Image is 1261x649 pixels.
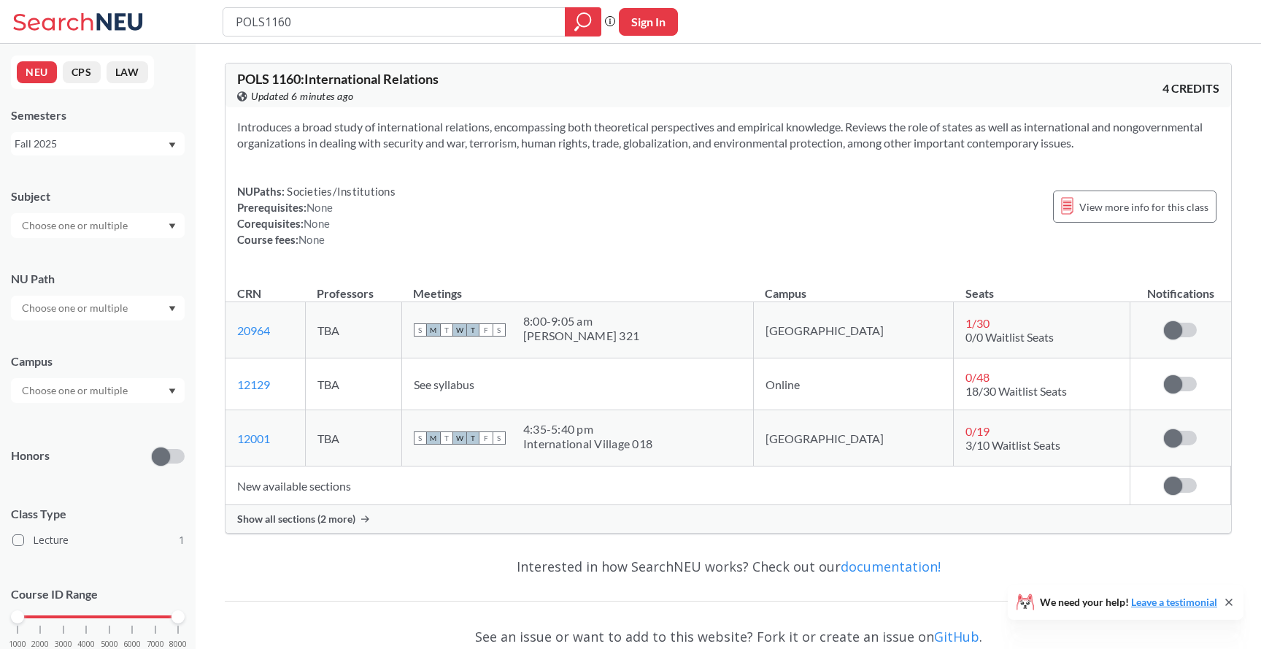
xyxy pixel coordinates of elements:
div: NU Path [11,271,185,287]
span: W [453,431,466,445]
svg: magnifying glass [574,12,592,32]
a: 20964 [237,323,270,337]
th: Professors [305,271,401,302]
svg: Dropdown arrow [169,306,176,312]
span: 3/10 Waitlist Seats [965,438,1060,452]
span: 1000 [9,640,26,648]
span: S [414,323,427,337]
div: International Village 018 [523,437,652,451]
span: Societies/Institutions [285,185,396,198]
svg: Dropdown arrow [169,388,176,394]
div: Dropdown arrow [11,213,185,238]
td: [GEOGRAPHIC_DATA] [753,302,953,358]
a: 12129 [237,377,270,391]
section: Introduces a broad study of international relations, encompassing both theoretical perspectives a... [237,119,1219,151]
th: Campus [753,271,953,302]
div: Fall 2025 [15,136,167,152]
span: M [427,431,440,445]
span: 18/30 Waitlist Seats [965,384,1067,398]
span: Class Type [11,506,185,522]
span: 8000 [169,640,187,648]
span: 4000 [77,640,95,648]
a: documentation! [841,558,941,575]
button: NEU [17,61,57,83]
span: S [493,431,506,445]
span: We need your help! [1040,597,1217,607]
div: Semesters [11,107,185,123]
th: Seats [954,271,1130,302]
div: Dropdown arrow [11,296,185,320]
svg: Dropdown arrow [169,223,176,229]
p: Honors [11,448,50,464]
span: None [306,201,333,214]
div: CRN [237,285,261,302]
span: 5000 [101,640,118,648]
span: View more info for this class [1079,198,1208,216]
div: Fall 2025Dropdown arrow [11,132,185,155]
td: [GEOGRAPHIC_DATA] [753,410,953,466]
th: Meetings [401,271,753,302]
div: magnifying glass [565,7,601,37]
span: 0 / 48 [965,370,990,384]
td: TBA [305,302,401,358]
input: Class, professor, course number, "phrase" [234,9,555,34]
span: T [440,431,453,445]
span: Updated 6 minutes ago [251,88,354,104]
button: LAW [107,61,148,83]
a: Leave a testimonial [1131,596,1217,608]
td: TBA [305,410,401,466]
input: Choose one or multiple [15,382,137,399]
span: 4 CREDITS [1162,80,1219,96]
span: F [479,323,493,337]
td: TBA [305,358,401,410]
button: CPS [63,61,101,83]
div: NUPaths: Prerequisites: Corequisites: Course fees: [237,183,396,247]
span: T [466,431,479,445]
div: 4:35 - 5:40 pm [523,422,652,437]
span: 0/0 Waitlist Seats [965,330,1054,344]
span: W [453,323,466,337]
div: Show all sections (2 more) [225,505,1231,533]
span: T [466,323,479,337]
span: None [298,233,325,246]
span: 3000 [55,640,72,648]
span: F [479,431,493,445]
span: T [440,323,453,337]
span: Show all sections (2 more) [237,512,355,526]
span: S [493,323,506,337]
span: 6000 [123,640,141,648]
a: 12001 [237,431,270,445]
div: Interested in how SearchNEU works? Check out our [225,545,1232,588]
th: Notifications [1130,271,1231,302]
label: Lecture [12,531,185,550]
span: M [427,323,440,337]
a: GitHub [934,628,979,645]
span: S [414,431,427,445]
span: 0 / 19 [965,424,990,438]
span: 1 [179,532,185,548]
div: Dropdown arrow [11,378,185,403]
span: POLS 1160 : International Relations [237,71,439,87]
div: 8:00 - 9:05 am [523,314,639,329]
div: Subject [11,188,185,204]
button: Sign In [619,8,678,36]
td: New available sections [225,466,1130,505]
div: [PERSON_NAME] 321 [523,329,639,343]
span: See syllabus [414,377,474,391]
input: Choose one or multiple [15,217,137,234]
div: Campus [11,353,185,369]
p: Course ID Range [11,586,185,603]
input: Choose one or multiple [15,299,137,317]
svg: Dropdown arrow [169,142,176,148]
td: Online [753,358,953,410]
span: None [304,217,330,230]
span: 1 / 30 [965,316,990,330]
span: 2000 [31,640,49,648]
span: 7000 [147,640,164,648]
